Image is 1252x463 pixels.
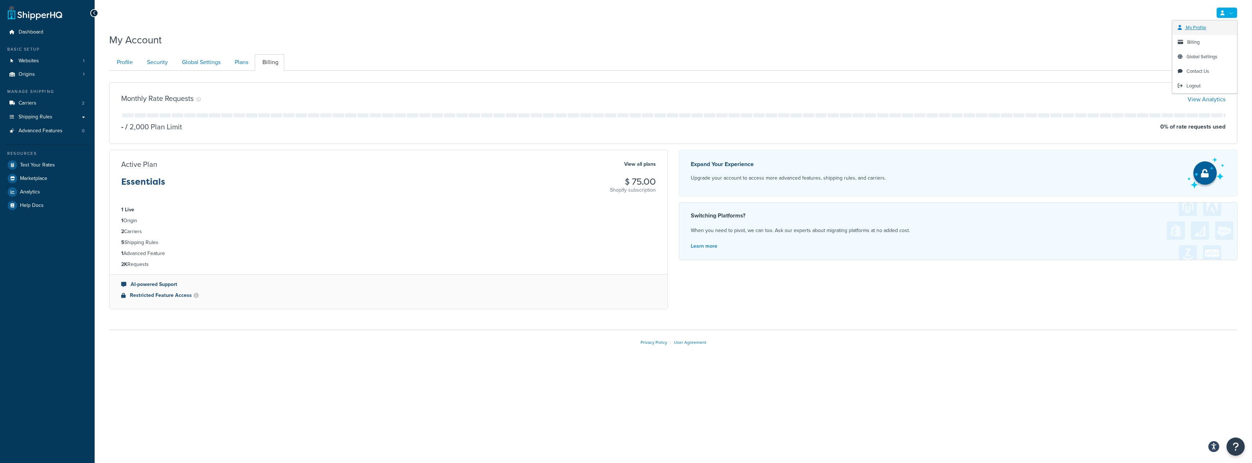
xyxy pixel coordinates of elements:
span: Contact Us [1186,68,1209,75]
a: Websites 1 [5,54,89,68]
h4: Switching Platforms? [691,211,1225,220]
span: Origins [19,71,35,78]
a: Security [139,54,174,71]
li: Websites [5,54,89,68]
span: Test Your Rates [20,162,55,168]
a: Origins 1 [5,68,89,81]
a: Contact Us [1172,64,1237,79]
p: - [121,122,123,132]
li: AI-powered Support [121,280,656,289]
li: Carriers [121,228,656,236]
p: Expand Your Experience [691,159,886,169]
p: Upgrade your account to access more advanced features, shipping rules, and carriers. [691,173,886,183]
strong: 1 [121,250,123,257]
a: Dashboard [5,25,89,39]
a: Help Docs [5,199,89,212]
a: Expand Your Experience Upgrade your account to access more advanced features, shipping rules, and... [679,150,1237,196]
button: Open Resource Center [1227,438,1245,456]
li: Advanced Features [5,124,89,138]
h3: Essentials [121,177,165,192]
a: Billing [1172,35,1237,50]
a: Global Settings [174,54,226,71]
li: Origin [121,217,656,225]
strong: 5 [121,239,124,246]
div: Basic Setup [5,46,89,52]
a: Billing [255,54,284,71]
a: ShipperHQ Home [8,5,62,20]
span: Billing [1187,39,1200,46]
span: 0 [82,128,84,134]
span: Help Docs [20,203,44,209]
span: | [670,339,671,346]
li: Origins [5,68,89,81]
span: My Profile [1186,24,1206,31]
strong: 2K [121,260,127,268]
span: Shipping Rules [19,114,52,120]
strong: 2 [121,228,124,235]
a: Privacy Policy [641,339,667,346]
li: Restricted Feature Access [121,291,656,299]
a: Analytics [5,185,89,199]
a: Global Settings [1172,50,1237,64]
a: Logout [1172,79,1237,93]
span: Advanced Features [19,128,63,134]
a: View all plans [624,160,656,169]
p: When you need to pivot, we can too. Ask our experts about migrating platforms at no added cost. [691,226,1225,235]
li: Requests [121,260,656,268]
a: Marketplace [5,172,89,185]
div: Manage Shipping [5,89,89,95]
span: 2 [82,100,84,106]
span: Dashboard [19,29,43,35]
a: Carriers 2 [5,97,89,110]
p: 0 % of rate requests used [1160,122,1225,132]
a: My Profile [1172,20,1237,35]
p: 2,000 Plan Limit [123,122,182,132]
span: / [125,121,128,132]
span: Carriers [19,100,36,106]
span: Marketplace [20,176,47,182]
div: Resources [5,150,89,157]
span: Global Settings [1186,53,1217,60]
p: Shopify subscription [610,187,656,194]
a: Shipping Rules [5,110,89,124]
strong: 1 Live [121,206,134,213]
a: Test Your Rates [5,158,89,172]
span: Analytics [20,189,40,195]
h3: Active Plan [121,160,157,168]
a: User Agreement [674,339,706,346]
a: Advanced Features 0 [5,124,89,138]
li: Shipping Rules [121,239,656,247]
li: Carriers [5,97,89,110]
span: Logout [1186,82,1201,89]
a: View Analytics [1188,95,1225,103]
a: Plans [227,54,254,71]
h1: My Account [109,33,162,47]
h3: $ 75.00 [610,177,656,187]
a: Profile [109,54,139,71]
span: 1 [83,71,84,78]
h3: Monthly Rate Requests [121,94,194,102]
strong: 1 [121,217,123,224]
span: Websites [19,58,39,64]
li: Advanced Feature [121,250,656,258]
span: 1 [83,58,84,64]
a: Learn more [691,242,717,250]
